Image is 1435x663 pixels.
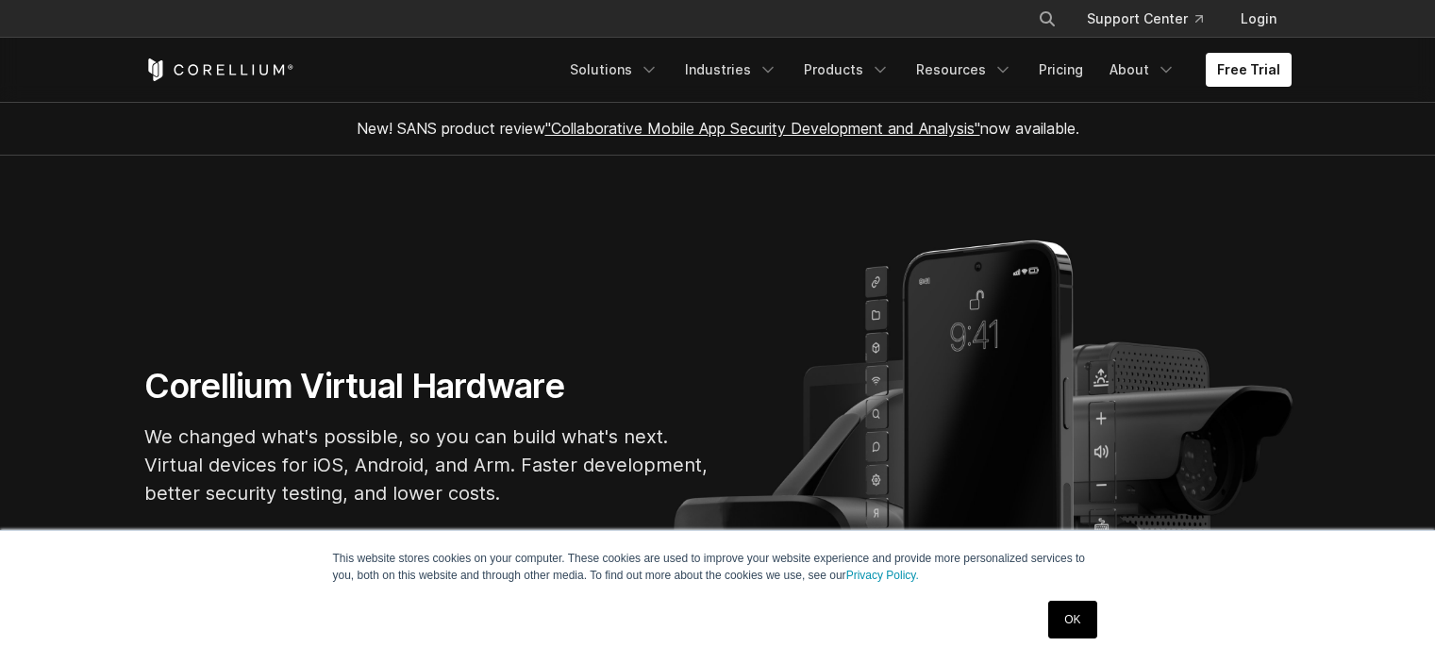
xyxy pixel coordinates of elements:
h1: Corellium Virtual Hardware [144,365,710,407]
a: Corellium Home [144,58,294,81]
span: New! SANS product review now available. [357,119,1079,138]
a: Free Trial [1206,53,1292,87]
div: Navigation Menu [559,53,1292,87]
a: Pricing [1027,53,1094,87]
p: This website stores cookies on your computer. These cookies are used to improve your website expe... [333,550,1103,584]
a: Support Center [1072,2,1218,36]
div: Navigation Menu [1015,2,1292,36]
a: Products [793,53,901,87]
a: Privacy Policy. [846,569,919,582]
a: Resources [905,53,1024,87]
button: Search [1030,2,1064,36]
a: About [1098,53,1187,87]
a: "Collaborative Mobile App Security Development and Analysis" [545,119,980,138]
p: We changed what's possible, so you can build what's next. Virtual devices for iOS, Android, and A... [144,423,710,507]
a: OK [1048,601,1096,638]
a: Solutions [559,53,670,87]
a: Industries [674,53,789,87]
a: Login [1226,2,1292,36]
